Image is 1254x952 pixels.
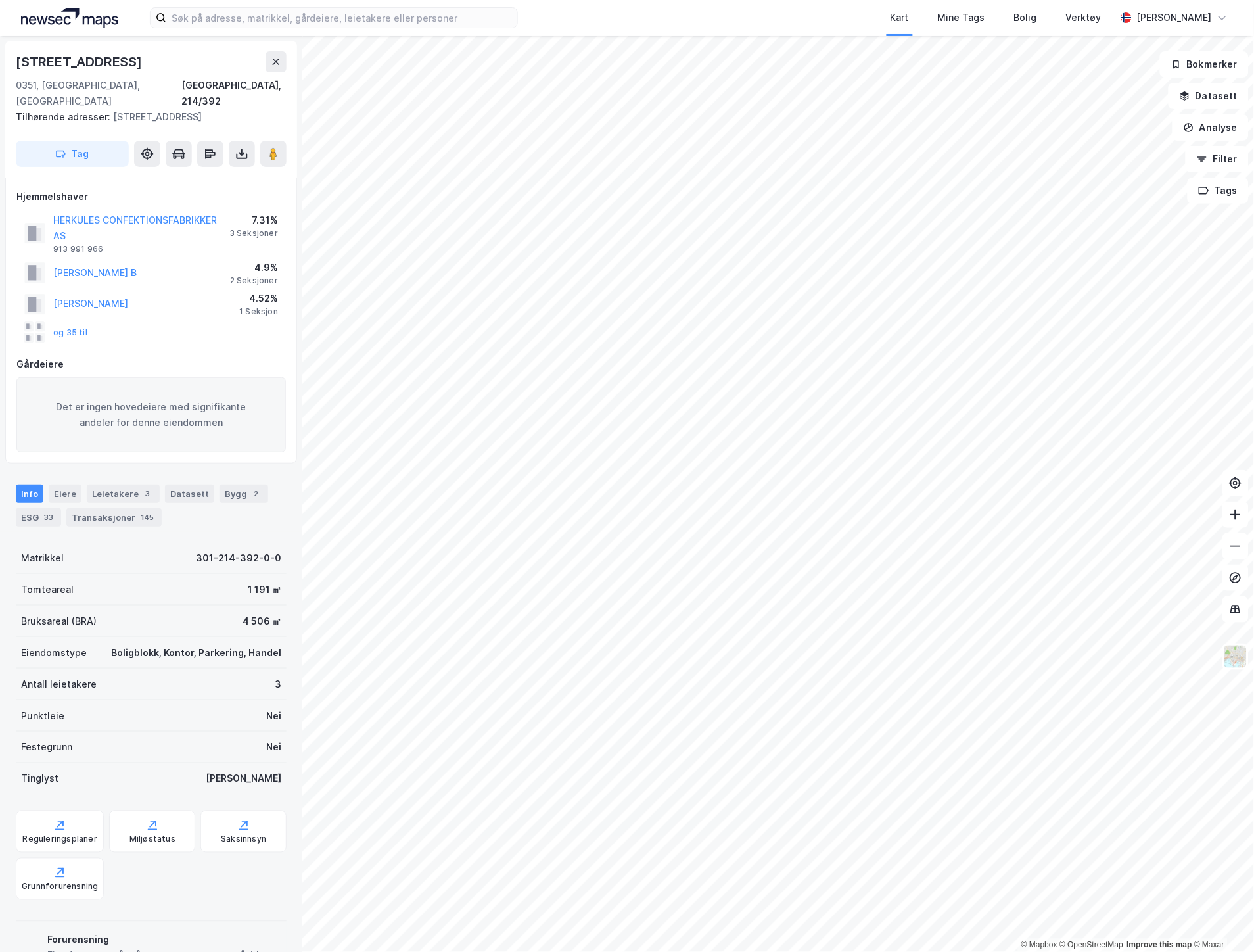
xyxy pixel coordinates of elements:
[53,244,103,254] div: 913 991 966
[16,78,181,109] div: 0351, [GEOGRAPHIC_DATA], [GEOGRAPHIC_DATA]
[275,677,281,692] div: 3
[129,834,175,845] div: Miljøstatus
[1188,889,1254,952] div: Kontrollprogram for chat
[1060,941,1124,950] a: OpenStreetMap
[239,291,278,306] div: 4.52%
[21,645,87,661] div: Eiendomstype
[166,8,517,28] input: Søk på adresse, matrikkel, gårdeiere, leietakere eller personer
[1066,10,1102,26] div: Verktøy
[196,550,281,566] div: 301-214-392-0-0
[221,834,266,845] div: Saksinnsyn
[266,708,281,724] div: Nei
[1173,114,1249,141] button: Analyse
[16,356,286,372] div: Gårdeiere
[66,508,162,527] div: Transaksjoner
[16,508,61,527] div: ESG
[1160,51,1249,78] button: Bokmerker
[229,228,278,239] div: 3 Seksjoner
[1223,644,1248,669] img: Z
[21,771,58,787] div: Tinglyst
[266,740,281,755] div: Nei
[229,212,278,228] div: 7.31%
[141,487,154,500] div: 3
[87,485,160,503] div: Leietakere
[21,740,72,755] div: Festegrunn
[206,771,281,787] div: [PERSON_NAME]
[111,645,281,661] div: Boligblokk, Kontor, Parkering, Handel
[21,677,97,692] div: Antall leietakere
[1186,146,1249,172] button: Filter
[21,550,64,566] div: Matrikkel
[243,613,281,629] div: 4 506 ㎡
[41,511,56,524] div: 33
[891,10,909,26] div: Kart
[250,487,263,500] div: 2
[220,485,268,503] div: Bygg
[1188,889,1254,952] iframe: Chat Widget
[138,511,156,524] div: 145
[16,189,286,204] div: Hjemmelshaver
[165,485,214,503] div: Datasett
[1021,941,1057,950] a: Mapbox
[47,932,281,948] div: Forurensning
[16,111,113,122] span: Tilhørende adresser:
[22,882,98,892] div: Grunnforurensning
[248,582,281,598] div: 1 191 ㎡
[21,708,64,724] div: Punktleie
[938,10,985,26] div: Mine Tags
[1014,10,1037,26] div: Bolig
[1188,178,1249,204] button: Tags
[1169,83,1249,109] button: Datasett
[23,834,97,845] div: Reguleringsplaner
[21,613,97,629] div: Bruksareal (BRA)
[49,485,81,503] div: Eiere
[16,485,43,503] div: Info
[181,78,287,109] div: [GEOGRAPHIC_DATA], 214/392
[16,51,145,72] div: [STREET_ADDRESS]
[16,109,276,125] div: [STREET_ADDRESS]
[21,582,74,598] div: Tomteareal
[230,260,278,275] div: 4.9%
[21,8,118,28] img: logo.a4113a55bc3d86da70a041830d287a7e.svg
[230,275,278,286] div: 2 Seksjoner
[1127,941,1192,950] a: Improve this map
[16,377,286,452] div: Det er ingen hovedeiere med signifikante andeler for denne eiendommen
[1137,10,1212,26] div: [PERSON_NAME]
[16,141,129,167] button: Tag
[239,306,278,317] div: 1 Seksjon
